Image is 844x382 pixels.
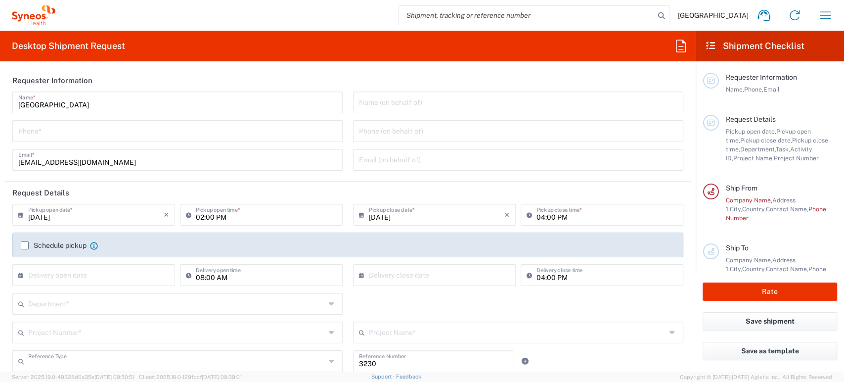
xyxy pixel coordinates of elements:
[12,188,69,198] h2: Request Details
[12,374,134,380] span: Server: 2025.19.0-49328d0a35e
[139,374,242,380] span: Client: 2025.19.0-129fbcf
[774,154,819,162] span: Project Number
[766,205,808,213] span: Contact Name,
[740,145,776,153] span: Department,
[399,6,655,25] input: Shipment, tracking or reference number
[733,154,774,162] span: Project Name,
[703,312,837,331] button: Save shipment
[678,11,749,20] span: [GEOGRAPHIC_DATA]
[730,205,742,213] span: City,
[740,137,792,144] span: Pickup close date,
[396,374,421,380] a: Feedback
[202,374,242,380] span: [DATE] 09:39:01
[703,283,837,301] button: Rate
[726,244,749,252] span: Ship To
[518,354,532,368] a: Add Reference
[12,40,125,52] h2: Desktop Shipment Request
[763,86,780,93] span: Email
[164,207,169,223] i: ×
[371,374,396,380] a: Support
[703,342,837,360] button: Save as template
[726,86,744,93] span: Name,
[726,184,757,192] span: Ship From
[21,241,87,249] label: Schedule pickup
[705,40,804,52] h2: Shipment Checklist
[504,207,510,223] i: ×
[776,145,790,153] span: Task,
[742,265,766,273] span: Country,
[726,256,772,264] span: Company Name,
[726,115,776,123] span: Request Details
[726,73,797,81] span: Requester Information
[680,373,832,382] span: Copyright © [DATE]-[DATE] Agistix Inc., All Rights Reserved
[726,128,776,135] span: Pickup open date,
[730,265,742,273] span: City,
[766,265,808,273] span: Contact Name,
[742,205,766,213] span: Country,
[726,196,772,204] span: Company Name,
[12,76,92,86] h2: Requester Information
[744,86,763,93] span: Phone,
[94,374,134,380] span: [DATE] 09:50:51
